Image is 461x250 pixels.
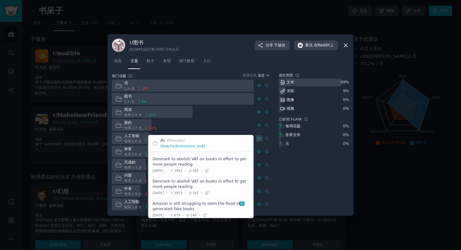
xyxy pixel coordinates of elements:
font: 每周话题 [285,124,300,128]
font: % [145,87,148,90]
font: 表现 [163,59,171,63]
span: · [184,190,186,196]
font: 0 [343,133,346,137]
font: 提交类型 [279,73,293,77]
a: 人们 [201,56,213,69]
span: [DATE] [153,169,164,173]
font: 作者 [124,186,132,191]
font: 0 [343,98,346,102]
font: 每周 2.7 次 [124,126,142,130]
a: View3submissions onAI [160,144,205,149]
span: [DATE] [153,213,164,218]
font: 速度 [258,73,265,77]
span: · [166,212,167,219]
span: · [201,168,202,174]
span: [DATE] [153,191,164,195]
a: 主题 [128,56,140,69]
font: % [345,141,349,146]
font: % [345,80,349,84]
font: 人们 [203,59,211,63]
font: 9 [343,89,346,93]
font: 每周 5.4 次 [124,113,142,117]
font: 0 [343,106,346,111]
font: 每周 2.2 次 [124,179,142,183]
font: 每周 2.6 次 [124,152,142,156]
font: 帖子 [147,59,154,63]
font: 图书 [133,40,143,45]
font: 问题 [124,173,132,178]
font: 1.3 /天 [124,87,135,90]
a: 信息 [112,56,124,69]
font: % [345,106,349,111]
font: 8 [141,100,144,104]
font: 主题 [130,59,138,63]
span: 879 [169,213,180,218]
font: 89 [341,80,346,84]
font: 1.3 /天 [124,100,135,104]
span: 3953 [169,191,182,195]
font: 书 [124,81,128,85]
font: 统计数据 [179,59,194,63]
font: % [144,100,147,104]
font: 关联 [287,89,294,93]
font: 图像 [287,98,294,102]
button: 分享子版块 [255,40,290,51]
font: % [152,113,156,117]
font: 每周 2.3 次 [124,166,142,169]
font: % [345,133,349,137]
span: · [166,168,167,174]
span: · [166,190,167,196]
font: 0 [343,124,346,128]
font: -9 [141,87,145,90]
span: 182 [188,169,199,173]
span: · [201,190,202,196]
font: % [345,124,349,128]
font: 分享 [266,43,273,47]
span: (Preview) [167,139,185,143]
font: 文本 [287,80,294,84]
span: · [183,212,184,219]
font: % [345,98,349,102]
font: 每周 2.6 次 [124,139,142,143]
font: 人工智能 [124,134,139,138]
a: 帖子 [145,56,156,69]
a: 统计数据 [177,56,197,69]
span: · [184,168,186,174]
span: 146 [186,213,197,218]
font: 排序方式 [243,73,257,77]
font: 已使用 Flair [279,117,302,121]
font: 子版块 [274,43,285,47]
font: 视频 [287,106,294,111]
font: 看法 [305,43,313,47]
font: 新的 [124,120,132,125]
font: 世界文学 [285,133,300,137]
font: 在Reddit上 [314,43,334,47]
font: 审查 [124,147,132,151]
font: 0 [343,141,346,146]
font: -12 [148,126,154,130]
font: 每周 1.9 次 [124,192,142,196]
font: 信息 [114,59,122,63]
font: r/ [130,40,133,45]
span: 3953 [169,169,182,173]
font: 图书 [124,94,132,98]
font: 阅读 [124,107,132,112]
span: · [199,212,200,219]
font: 自[DATE]起 [130,47,148,51]
font: 元 [285,141,289,146]
font: 已有 2690 万名 [148,47,172,51]
span: 182 [188,191,199,195]
a: 表现 [161,56,173,69]
button: 速度 [258,73,270,77]
font: 13 [148,113,152,117]
font: 热门话题 [112,74,126,78]
button: 看法在Reddit上 [294,40,338,51]
img: 图书 [112,39,125,52]
font: 完成的 [124,160,135,164]
font: % [154,126,157,130]
font: % [345,89,349,93]
font: 每周 1.8 次 [124,205,142,209]
h2: AI [160,137,249,144]
font: 会员 [172,47,179,51]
